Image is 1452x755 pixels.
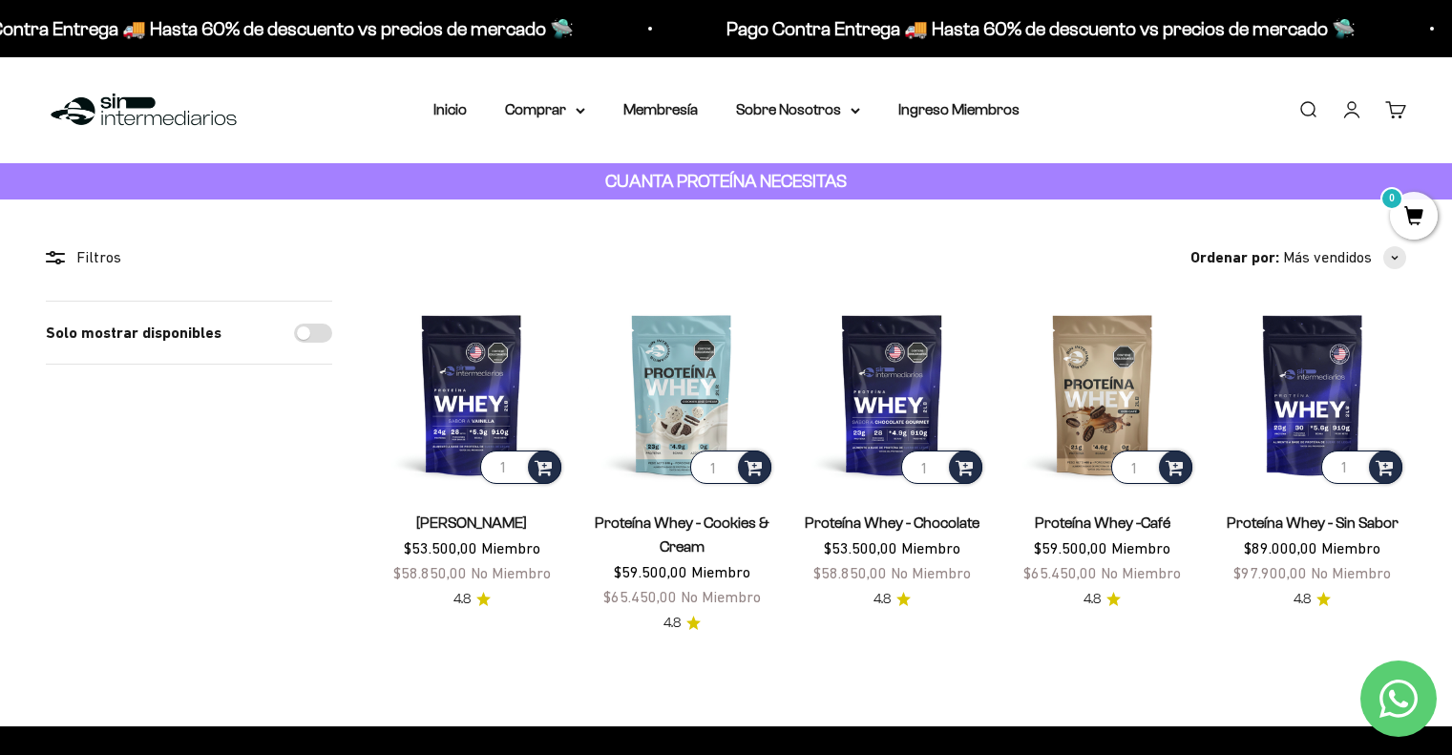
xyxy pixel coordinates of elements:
[1190,245,1279,270] span: Ordenar por:
[1294,589,1311,610] span: 4.8
[736,97,860,122] summary: Sobre Nosotros
[663,613,681,634] span: 4.8
[505,97,585,122] summary: Comprar
[393,564,467,581] span: $58.850,00
[1283,245,1406,270] button: Más vendidos
[1283,245,1372,270] span: Más vendidos
[605,171,847,191] strong: CUANTA PROTEÍNA NECESITAS
[691,563,750,580] span: Miembro
[725,13,1354,44] p: Pago Contra Entrega 🚚 Hasta 60% de descuento vs precios de mercado 🛸
[603,588,677,605] span: $65.450,00
[891,564,971,581] span: No Miembro
[595,514,769,555] a: Proteína Whey - Cookies & Cream
[404,539,477,556] span: $53.500,00
[805,514,979,531] a: Proteína Whey - Chocolate
[1227,514,1399,531] a: Proteína Whey - Sin Sabor
[663,613,701,634] a: 4.84.8 de 5.0 estrellas
[623,101,698,117] a: Membresía
[1380,187,1403,210] mark: 0
[453,589,491,610] a: 4.84.8 de 5.0 estrellas
[416,514,527,531] a: [PERSON_NAME]
[898,101,1020,117] a: Ingreso Miembros
[813,564,887,581] span: $58.850,00
[1035,514,1170,531] a: Proteína Whey -Café
[481,539,540,556] span: Miembro
[46,245,332,270] div: Filtros
[873,589,911,610] a: 4.84.8 de 5.0 estrellas
[873,589,891,610] span: 4.8
[1101,564,1181,581] span: No Miembro
[1311,564,1391,581] span: No Miembro
[46,321,221,346] label: Solo mostrar disponibles
[1244,539,1317,556] span: $89.000,00
[1034,539,1107,556] span: $59.500,00
[1023,564,1097,581] span: $65.450,00
[433,101,467,117] a: Inicio
[901,539,960,556] span: Miembro
[1294,589,1331,610] a: 4.84.8 de 5.0 estrellas
[614,563,687,580] span: $59.500,00
[1084,589,1101,610] span: 4.8
[1233,564,1307,581] span: $97.900,00
[471,564,551,581] span: No Miembro
[1111,539,1170,556] span: Miembro
[824,539,897,556] span: $53.500,00
[1321,539,1380,556] span: Miembro
[453,589,471,610] span: 4.8
[681,588,761,605] span: No Miembro
[1390,207,1438,228] a: 0
[1084,589,1121,610] a: 4.84.8 de 5.0 estrellas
